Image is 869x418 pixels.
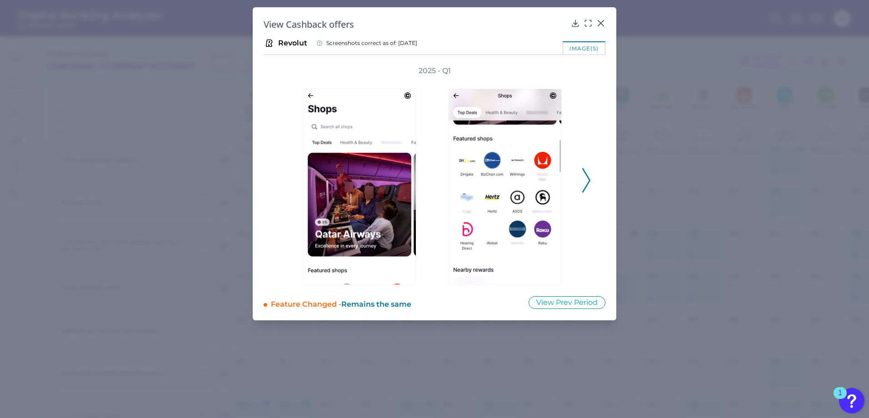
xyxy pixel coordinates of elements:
span: Screenshots correct as of: [DATE] [326,40,417,47]
span: Remains the same [341,300,411,309]
h2: View Cashback offers [264,18,567,30]
div: Feature Changed - [271,296,516,309]
div: image(s) [563,41,605,55]
img: 216-Revolut-MobileServicing-2024-Q4-001.png [303,89,416,285]
h3: 2025 - Q1 [419,66,451,76]
button: View Prev Period [529,296,605,309]
button: Open Resource Center, 1 new notification [839,388,864,413]
span: Revolut [278,38,307,48]
img: 216-Revolut-MobileServicing-2024-Q4-002.png [448,89,562,285]
div: 1 [838,393,842,405]
img: Revolut [264,38,275,49]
